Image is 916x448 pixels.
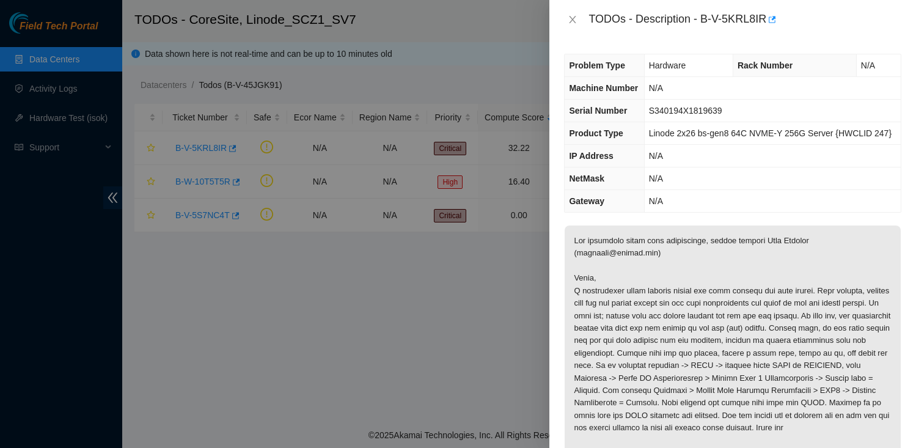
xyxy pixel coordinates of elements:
[569,174,604,183] span: NetMask
[649,106,722,116] span: S340194X1819639
[649,174,663,183] span: N/A
[588,10,901,29] div: TODOs - Description - B-V-5KRL8IR
[569,106,627,116] span: Serial Number
[738,61,793,70] span: Rack Number
[861,61,875,70] span: N/A
[569,61,625,70] span: Problem Type
[569,196,604,206] span: Gateway
[564,14,581,26] button: Close
[649,196,663,206] span: N/A
[649,83,663,93] span: N/A
[569,83,638,93] span: Machine Number
[569,151,613,161] span: IP Address
[649,128,892,138] span: Linode 2x26 bs-gen8 64C NVME-Y 256G Server {HWCLID 247}
[649,151,663,161] span: N/A
[569,128,623,138] span: Product Type
[568,15,577,24] span: close
[649,61,686,70] span: Hardware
